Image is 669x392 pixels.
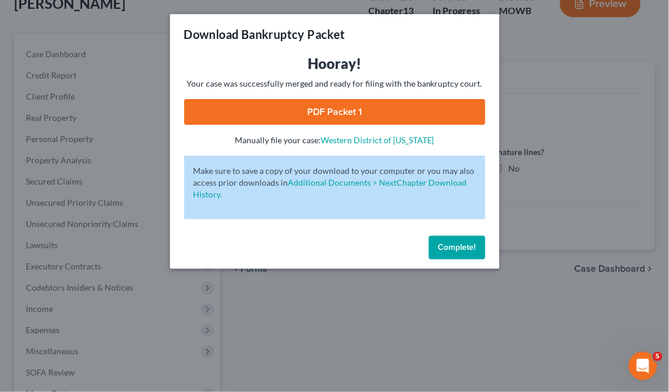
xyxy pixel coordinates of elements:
[653,352,663,361] span: 5
[184,26,345,42] h3: Download Bankruptcy Packet
[194,165,476,200] p: Make sure to save a copy of your download to your computer or you may also access prior downloads in
[429,236,485,259] button: Complete!
[629,352,657,380] iframe: Intercom live chat
[438,242,476,252] span: Complete!
[194,177,467,199] a: Additional Documents > NextChapter Download History.
[184,99,485,125] a: PDF Packet 1
[184,134,485,146] p: Manually file your case:
[321,135,434,145] a: Western District of [US_STATE]
[184,54,485,73] h3: Hooray!
[184,78,485,90] p: Your case was successfully merged and ready for filing with the bankruptcy court.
